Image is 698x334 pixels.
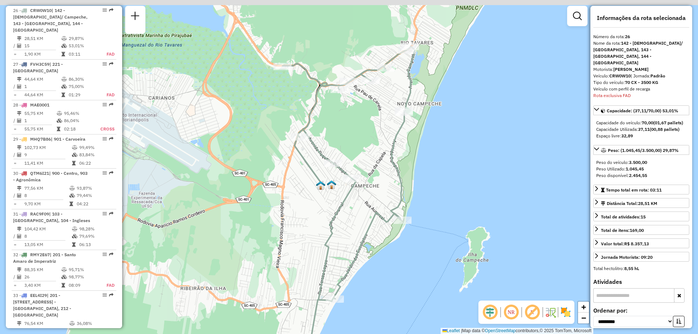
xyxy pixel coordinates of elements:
td: FAD [99,282,115,289]
td: 53,01% [68,42,99,49]
span: MAE0001 [30,102,49,108]
a: Nova sessão e pesquisa [128,9,143,25]
button: Ordem crescente [673,316,685,327]
td: Cross [90,125,115,133]
td: 04:22 [76,200,113,208]
div: Total hectolitro: [593,265,689,272]
td: 9,70 KM [24,200,69,208]
strong: [PERSON_NAME] [613,67,649,72]
span: Ocultar NR [502,303,520,321]
strong: 1.045,45 [626,166,644,172]
span: FVH3C59 [30,61,49,67]
strong: 70,00 [642,120,653,125]
td: 98,28% [79,225,113,233]
span: | 142 - [DEMOGRAPHIC_DATA]/ Campeche, 143 - [GEOGRAPHIC_DATA], 144 - [GEOGRAPHIC_DATA] [13,8,88,33]
strong: (01,67 pallets) [653,120,683,125]
img: 2368 - Warecloud Autódromo [327,180,336,189]
span: | [461,328,462,333]
td: 75,00% [68,83,99,90]
strong: 37,11 [638,126,650,132]
td: 95,46% [64,110,90,117]
div: Capacidade: (37,11/70,00) 53,01% [593,117,689,142]
span: | 900 - Centro, 903 - Agronômica [13,170,88,182]
td: 93,87% [76,185,113,192]
strong: (00,88 pallets) [650,126,679,132]
i: % de utilização da cubagem [57,118,62,123]
span: Tempo total em rota: 03:11 [606,187,662,193]
td: 1 [24,83,61,90]
img: Exibir/Ocultar setores [560,306,571,318]
span: Total de atividades: [601,214,646,220]
strong: 26 [625,34,630,39]
td: / [13,151,17,158]
span: + [581,302,586,311]
i: Tempo total em rota [72,161,76,165]
a: Zoom out [578,313,589,323]
em: Opções [103,62,107,66]
em: Rota exportada [109,8,113,12]
td: 8 [24,192,69,199]
span: 33 - [13,293,71,318]
div: Nome da rota: [593,40,689,66]
td: / [13,42,17,49]
td: 11,41 KM [24,160,72,167]
td: 86,04% [64,117,90,124]
i: Total de Atividades [17,153,21,157]
span: RAC9F09 [30,211,49,217]
i: Total de Atividades [17,44,21,48]
strong: CRW0W10 [609,73,631,79]
span: | 901 - Carvoeira [51,136,85,142]
td: 79,69% [79,233,113,240]
a: Peso: (1.045,45/3.500,00) 29,87% [593,145,689,155]
em: Opções [103,212,107,216]
td: 44,64 KM [24,91,61,98]
a: Exibir filtros [570,9,585,23]
td: = [13,282,17,289]
span: CRW0W10 [30,8,52,13]
td: 3,40 KM [24,282,61,289]
em: Rota exportada [109,102,113,107]
i: Tempo total em rota [57,127,60,131]
em: Rota exportada [109,62,113,66]
div: Distância Total: [601,200,657,207]
div: Jornada Motorista: 09:20 [601,254,653,261]
td: / [13,117,17,124]
td: 02:18 [64,125,90,133]
div: Tipo do veículo: [593,79,689,86]
i: Distância Total [17,321,21,326]
em: Opções [103,8,107,12]
td: 1 [24,117,56,124]
span: | 103 - [GEOGRAPHIC_DATA], 104 - Ingleses [13,211,90,223]
td: 86,30% [68,76,99,83]
span: Peso: (1.045,45/3.500,00) 29,87% [608,148,679,153]
i: Tempo total em rota [61,93,65,97]
i: % de utilização da cubagem [69,193,75,198]
strong: 2.454,55 [629,173,647,178]
span: Exibir rótulo [523,303,541,321]
i: Distância Total [17,111,21,116]
span: 31 - [13,211,90,223]
div: Peso: (1.045,45/3.500,00) 29,87% [593,156,689,182]
i: Tempo total em rota [72,242,76,247]
i: Total de Atividades [17,275,21,279]
i: % de utilização do peso [61,36,67,41]
i: Distância Total [17,36,21,41]
span: RMY2E67 [30,252,50,257]
em: Opções [103,137,107,141]
td: / [13,273,17,281]
td: = [13,51,17,58]
em: Rota exportada [109,137,113,141]
strong: Padrão [650,73,665,79]
td: 01:29 [68,91,99,98]
a: Total de itens:169,00 [593,225,689,235]
div: Valor total: [601,241,649,247]
td: 9 [24,151,72,158]
span: Peso do veículo: [596,160,647,165]
div: Peso Utilizado: [596,166,686,172]
i: % de utilização do peso [61,77,67,81]
strong: 15 [641,214,646,220]
div: Espaço livre: [596,133,686,139]
em: Opções [103,102,107,107]
span: − [581,313,586,322]
td: 79,44% [76,192,113,199]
